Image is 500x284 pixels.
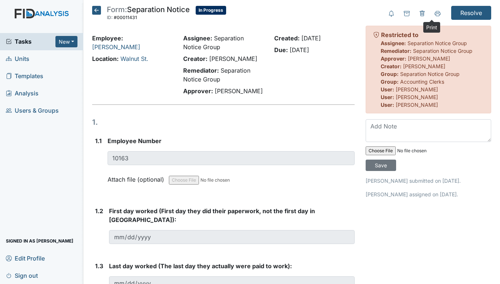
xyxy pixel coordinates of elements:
[381,86,394,92] strong: User:
[6,53,29,65] span: Units
[95,207,103,215] label: 1.2
[413,48,472,54] span: Separation Notice Group
[107,5,127,14] span: Form:
[114,15,137,20] span: #00011431
[95,136,102,145] label: 1.1
[92,43,140,51] a: [PERSON_NAME]
[381,63,402,69] strong: Creator:
[381,48,412,54] strong: Remediator:
[403,63,445,69] span: [PERSON_NAME]
[183,87,213,95] strong: Approver:
[108,171,167,184] label: Attach file (optional)
[400,79,444,85] span: Accounting Clerks
[301,34,321,42] span: [DATE]
[6,105,59,116] span: Users & Groups
[274,34,300,42] strong: Created:
[6,270,38,281] span: Sign out
[381,40,406,46] strong: Assignee:
[196,6,226,15] span: In Progress
[423,22,440,33] div: Print
[107,6,190,22] div: Separation Notice
[381,79,399,85] strong: Group:
[55,36,77,47] button: New
[381,71,399,77] strong: Group:
[95,262,103,270] label: 1.3
[400,71,460,77] span: Separation Notice Group
[290,46,309,54] span: [DATE]
[6,235,73,247] span: Signed in as [PERSON_NAME]
[381,31,419,39] strong: Restricted to
[396,94,438,100] span: [PERSON_NAME]
[6,70,43,82] span: Templates
[109,207,315,223] span: First day worked (First day they did their paperwork, not the first day in [GEOGRAPHIC_DATA]):
[92,117,355,128] h1: 1.
[6,88,39,99] span: Analysis
[183,34,212,42] strong: Assignee:
[396,86,438,92] span: [PERSON_NAME]
[366,160,396,171] input: Save
[183,55,207,62] strong: Creator:
[451,6,491,20] input: Resolve
[407,40,467,46] span: Separation Notice Group
[381,102,394,108] strong: User:
[6,252,45,264] span: Edit Profile
[108,137,162,145] span: Employee Number
[366,177,491,185] p: [PERSON_NAME] submitted on [DATE].
[6,37,55,46] a: Tasks
[107,15,113,20] span: ID:
[408,55,450,62] span: [PERSON_NAME]
[183,67,219,74] strong: Remediator:
[381,55,406,62] strong: Approver:
[366,190,491,198] p: [PERSON_NAME] assigned on [DATE].
[120,55,148,62] a: Walnut St.
[92,34,123,42] strong: Employee:
[215,87,263,95] span: [PERSON_NAME]
[381,94,394,100] strong: User:
[92,55,119,62] strong: Location:
[274,46,288,54] strong: Due:
[109,262,292,270] span: Last day worked (The last day they actually were paid to work):
[209,55,257,62] span: [PERSON_NAME]
[396,102,438,108] span: [PERSON_NAME]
